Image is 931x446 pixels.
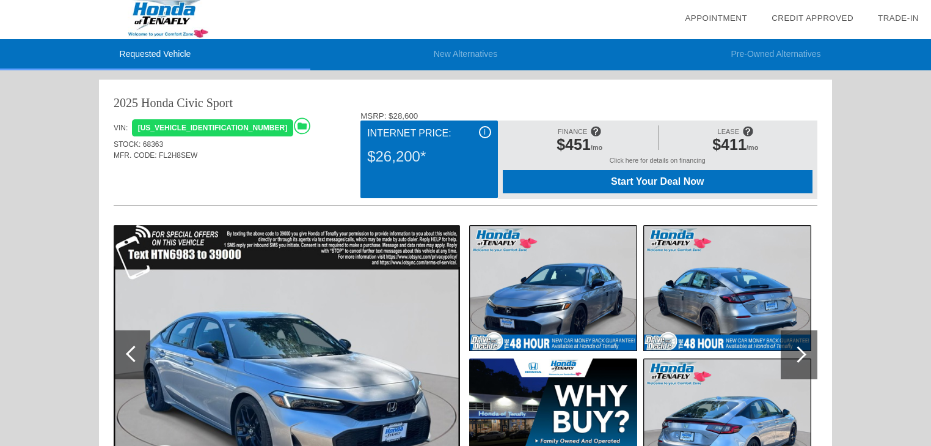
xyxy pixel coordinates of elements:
div: Internet Price: [367,126,491,141]
div: /mo [665,136,806,157]
li: Pre-Owned Alternatives [621,39,931,70]
div: [US_VEHICLE_IDENTIFICATION_NUMBER] [132,119,293,137]
span: MFR. CODE: [114,151,157,160]
li: New Alternatives [310,39,621,70]
span: VIN: [114,124,128,132]
span: FINANCE [558,128,587,135]
div: MSRP: $28,600 [360,111,817,121]
img: image.aspx [643,225,811,351]
span: STOCK: [114,140,141,149]
span: i [484,128,486,136]
span: $451 [557,136,591,153]
a: Appointment [685,13,747,23]
div: Quoted on [DATE] 2:05:17 PM [114,169,817,188]
div: $26,200* [367,141,491,173]
a: Trade-In [878,13,919,23]
span: 68363 [143,140,163,149]
div: Sport [206,94,233,111]
span: Start Your Deal Now [518,176,797,187]
span: LEASE [718,128,739,135]
div: Click here for details on financing [503,157,812,170]
span: $411 [712,136,747,153]
img: image.aspx [469,225,637,351]
span: FL2H8SEW [159,151,197,160]
div: 2025 Honda Civic [114,94,203,111]
div: /mo [509,136,651,157]
a: Credit Approved [772,13,853,23]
